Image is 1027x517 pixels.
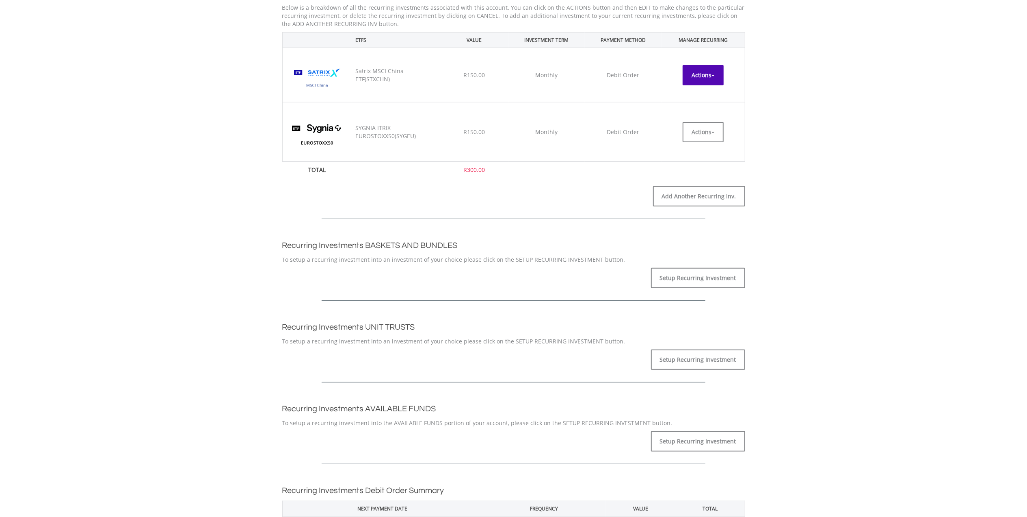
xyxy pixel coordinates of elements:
p: To setup a recurring investment into an investment of your choice please click on the SETUP RECUR... [282,337,745,345]
th: TOTAL [282,162,352,178]
p: To setup a recurring investment into the AVAILABLE FUNDS portion of your account, please click on... [282,419,745,427]
a: Setup Recurring Investment [651,431,745,452]
button: Actions [683,65,724,85]
h2: Recurring Investments AVAILABLE FUNDS [282,403,745,415]
td: Debit Order [585,102,662,162]
td: Satrix MSCI China ETF(STXCHN) [352,48,439,102]
h2: Recurring Investments BASKETS AND BUNDLES [282,239,745,252]
td: Monthly [509,48,585,102]
th: INVESTMENT TERM [509,32,585,48]
img: TFSA.SYGEU.png [287,115,348,157]
td: Monthly [509,102,585,162]
th: ETFS [282,32,439,48]
span: R150.00 [463,128,485,136]
p: Below is a breakdown of all the recurring investments associated with this account. You can click... [282,4,745,28]
a: Setup Recurring Investment [651,268,745,288]
h2: Recurring Investments Debit Order Summary [282,484,745,497]
img: TFSA.STXCHN.png [287,60,348,98]
th: MANAGE RECURRING [662,32,745,48]
h2: Recurring Investments UNIT TRUSTS [282,321,745,333]
p: To setup a recurring investment into an investment of your choice please click on the SETUP RECUR... [282,256,745,264]
a: Setup Recurring Investment [651,350,745,370]
td: SYGNIA ITRIX EUROSTOXX50(SYGEU) [352,102,439,162]
th: TOTAL [675,501,745,517]
td: Debit Order [585,48,662,102]
a: Add Another Recurring Inv. [653,186,745,206]
span: R300.00 [463,166,485,174]
th: VALUE [439,32,509,48]
th: VALUE [606,501,675,517]
th: PAYMENT METHOD [585,32,662,48]
button: Actions [683,122,724,142]
th: FREQUENCY [482,501,606,517]
span: R150.00 [463,71,485,79]
th: NEXT PAYMENT DATE [282,501,482,517]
